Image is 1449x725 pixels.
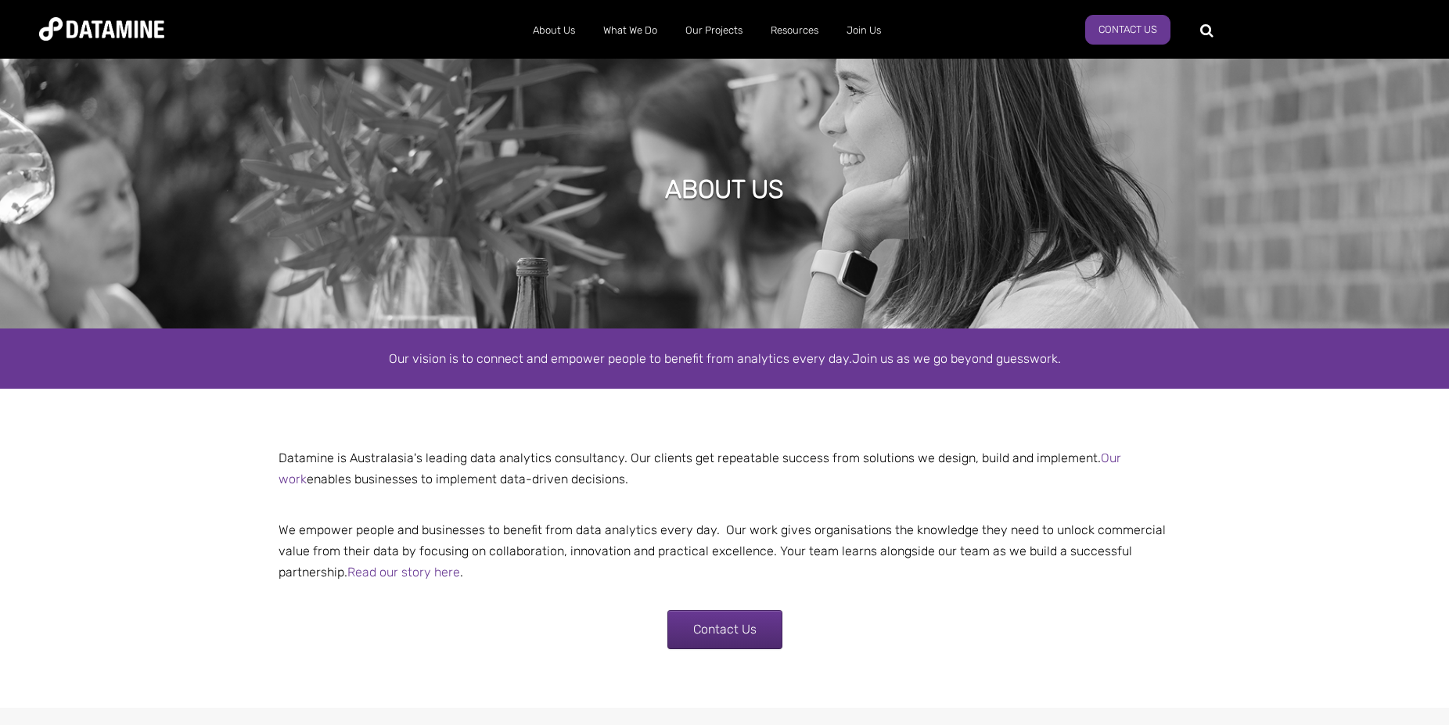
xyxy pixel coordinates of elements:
p: Datamine is Australasia's leading data analytics consultancy. Our clients get repeatable success ... [267,447,1182,490]
span: Contact Us [693,622,757,637]
a: Our Projects [671,10,757,51]
h1: ABOUT US [665,172,784,206]
p: We empower people and businesses to benefit from data analytics every day. Our work gives organis... [267,498,1182,583]
a: Resources [757,10,832,51]
span: Our vision is to connect and empower people to benefit from analytics every day. [389,351,852,366]
span: Join us as we go beyond guesswork. [852,351,1061,366]
a: Contact Us [1085,15,1170,45]
a: What We Do [589,10,671,51]
a: Join Us [832,10,895,51]
a: About Us [519,10,589,51]
img: Datamine [39,17,164,41]
a: Contact Us [667,610,782,649]
a: Read our story here [347,565,460,580]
